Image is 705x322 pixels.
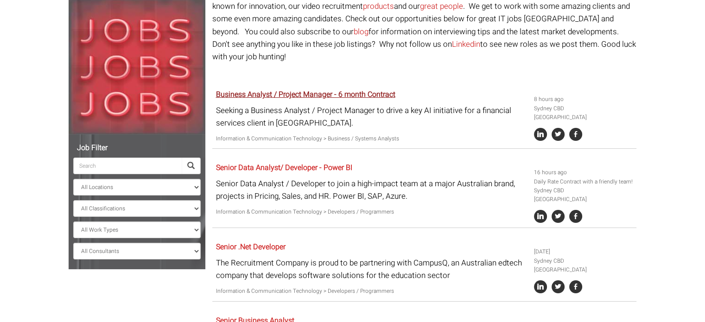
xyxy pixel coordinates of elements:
p: Information & Communication Technology > Developers / Programmers [216,208,527,216]
a: Business Analyst / Project Manager - 6 month Contract [216,89,395,100]
input: Search [73,158,182,174]
a: Linkedin [452,38,480,50]
li: Sydney CBD [GEOGRAPHIC_DATA] [534,257,633,274]
li: 16 hours ago [534,168,633,177]
a: blog [354,26,368,38]
a: products [363,0,394,12]
a: Senior Data Analyst/ Developer - Power BI [216,162,352,173]
li: Sydney CBD [GEOGRAPHIC_DATA] [534,186,633,204]
li: [DATE] [534,247,633,256]
p: Information & Communication Technology > Business / Systems Analysts [216,134,527,143]
li: Daily Rate Contract with a friendly team! [534,177,633,186]
h5: Job Filter [73,144,201,152]
li: Sydney CBD [GEOGRAPHIC_DATA] [534,104,633,122]
p: Information & Communication Technology > Developers / Programmers [216,287,527,296]
p: The Recruitment Company is proud to be partnering with CampusQ, an Australian edtech company that... [216,257,527,282]
li: 8 hours ago [534,95,633,104]
p: Seeking a Business Analyst / Project Manager to drive a key AI initiative for a financial service... [216,104,527,129]
a: Senior .Net Developer [216,241,286,253]
a: great people [420,0,463,12]
p: Senior Data Analyst / Developer to join a high-impact team at a major Australian brand, projects ... [216,177,527,202]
